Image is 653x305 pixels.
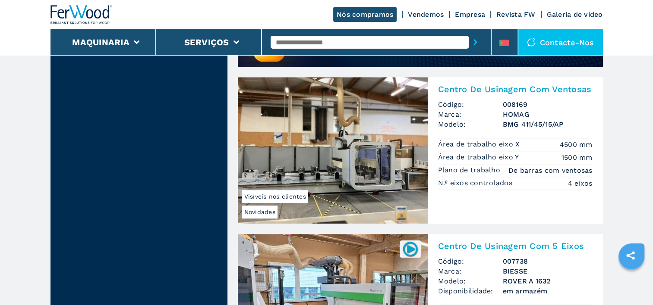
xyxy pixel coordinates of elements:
button: submit-button [469,32,482,52]
h3: 008169 [503,100,593,109]
span: em armazém [503,286,593,296]
em: 1500 mm [562,152,593,162]
h2: Centro De Usinagem Com Ventosas [438,84,593,94]
img: 007738 [402,240,419,257]
h3: HOMAG [503,109,593,119]
h3: 007738 [503,256,593,266]
button: Maquinaria [72,37,129,47]
span: Marca: [438,109,503,119]
p: Área de trabalho eixo X [438,140,522,149]
img: Centro De Usinagem Com Ventosas HOMAG BMG 411/45/15/AP [238,77,428,224]
a: Revista FW [496,10,536,19]
button: Serviços [184,37,229,47]
p: Plano de trabalho [438,165,503,175]
img: Contacte-nos [527,38,536,47]
span: Visíveis nos clientes [242,190,308,203]
p: Área de trabalho eixo Y [438,152,521,162]
span: Código: [438,256,503,266]
iframe: Chat [616,266,647,299]
a: Nós compramos [333,7,397,22]
a: Galeria de vídeo [547,10,603,19]
span: Modelo: [438,276,503,286]
a: Vendemos [408,10,444,19]
span: Disponibilidade: [438,286,503,296]
em: 4500 mm [560,140,593,149]
span: Código: [438,100,503,109]
a: Centro De Usinagem Com Ventosas HOMAG BMG 411/45/15/APNovidadesVisíveis nos clientesCentro De Usi... [238,77,603,224]
h3: BIESSE [503,266,593,276]
a: Empresa [455,10,485,19]
em: De barras com ventosas [508,165,593,175]
span: Novidades [242,205,278,218]
p: N.º eixos controlados [438,178,515,188]
img: Ferwood [50,5,113,24]
h3: ROVER A 1632 [503,276,593,286]
h3: BMG 411/45/15/AP [503,119,593,129]
em: 4 eixos [568,178,593,188]
div: Contacte-nos [518,29,603,55]
span: Modelo: [438,119,503,129]
h2: Centro De Usinagem Com 5 Eixos [438,241,593,251]
a: sharethis [620,245,641,266]
span: Marca: [438,266,503,276]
